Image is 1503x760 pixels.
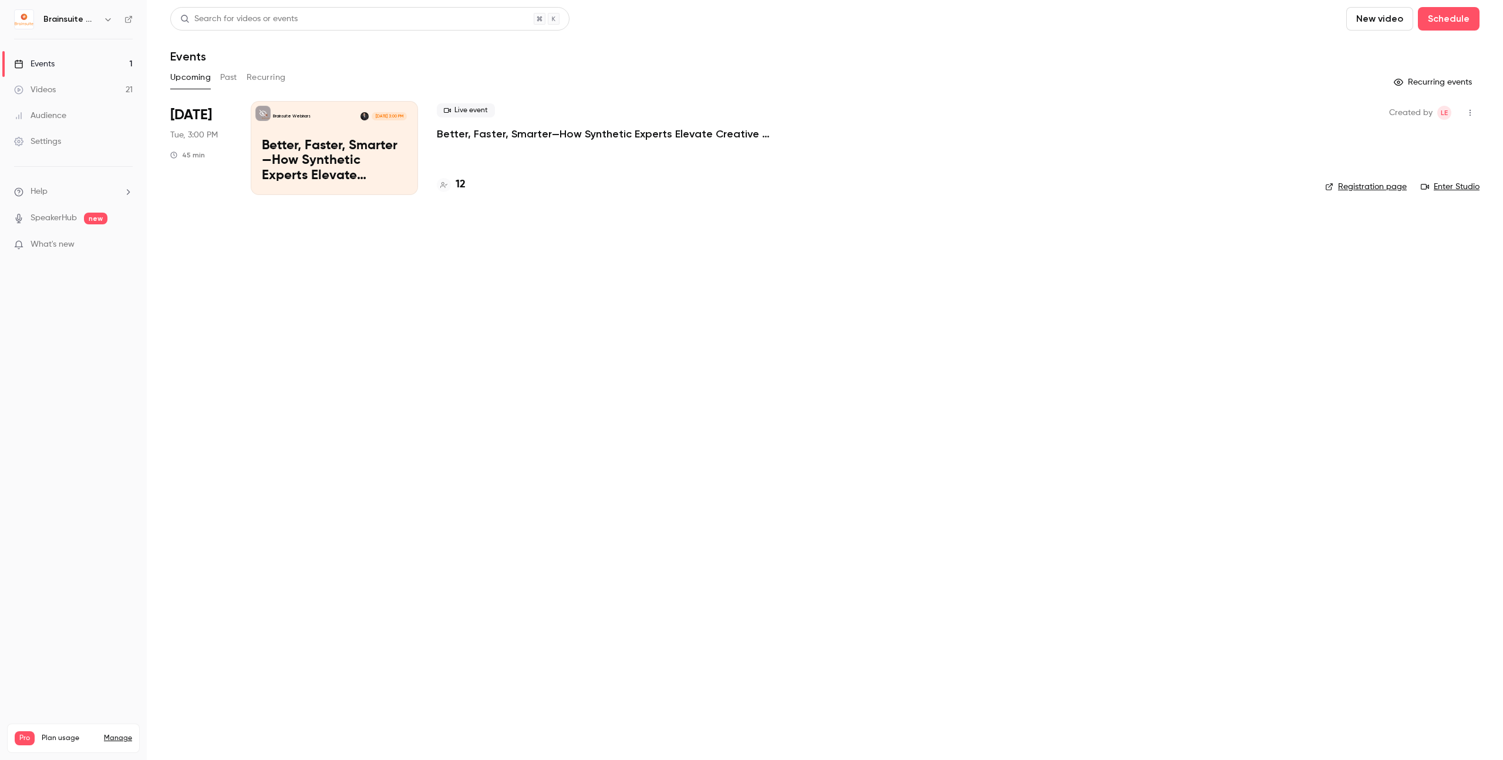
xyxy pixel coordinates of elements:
span: new [84,213,107,224]
a: Enter Studio [1421,181,1480,193]
span: Plan usage [42,734,97,743]
p: Brainsuite Webinars [273,113,311,119]
span: Tue, 3:00 PM [170,129,218,141]
div: Videos [14,84,56,96]
span: [DATE] 3:00 PM [372,112,406,120]
span: LE [1441,106,1448,120]
button: Recurring [247,68,286,87]
div: Audience [14,110,66,122]
img: Dr. Martin Scarabis [360,112,369,120]
a: 12 [437,177,466,193]
span: Help [31,186,48,198]
div: Events [14,58,55,70]
img: Brainsuite Webinars [15,10,33,29]
span: Live event [437,103,495,117]
span: Louisa Edokpayi [1437,106,1451,120]
button: Schedule [1418,7,1480,31]
a: Better, Faster, Smarter—How Synthetic Experts Elevate Creative Decisions [437,127,789,141]
span: What's new [31,238,75,251]
button: Past [220,68,237,87]
a: Manage [104,734,132,743]
a: Better, Faster, Smarter—How Synthetic Experts Elevate Creative DecisionsBrainsuite WebinarsDr. Ma... [251,101,418,195]
iframe: Noticeable Trigger [119,240,133,250]
span: Pro [15,731,35,745]
div: 45 min [170,150,205,160]
div: Settings [14,136,61,147]
a: SpeakerHub [31,212,77,224]
div: Search for videos or events [180,13,298,25]
div: Sep 30 Tue, 3:00 PM (Europe/Berlin) [170,101,232,195]
a: Registration page [1325,181,1407,193]
span: Created by [1389,106,1433,120]
li: help-dropdown-opener [14,186,133,198]
p: Better, Faster, Smarter—How Synthetic Experts Elevate Creative Decisions [262,139,407,184]
button: New video [1346,7,1413,31]
h1: Events [170,49,206,63]
button: Recurring events [1389,73,1480,92]
h4: 12 [456,177,466,193]
h6: Brainsuite Webinars [43,14,99,25]
button: Upcoming [170,68,211,87]
span: [DATE] [170,106,212,125]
